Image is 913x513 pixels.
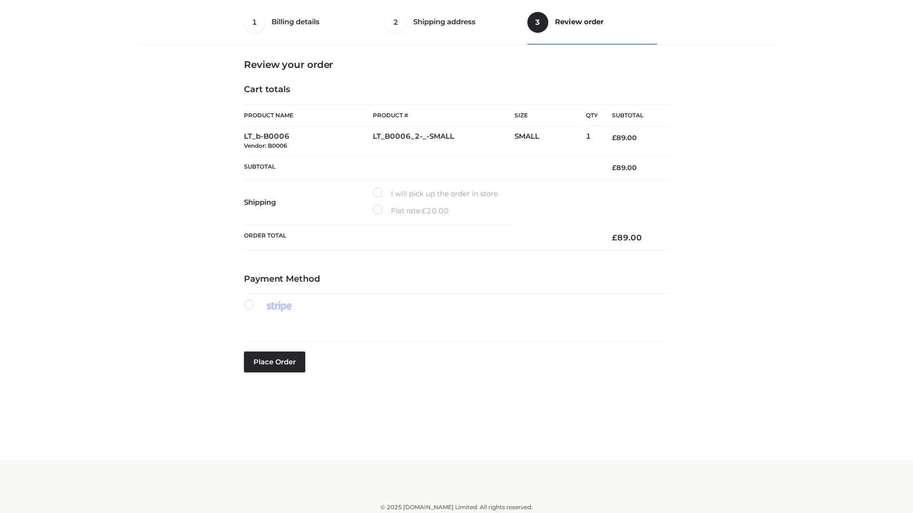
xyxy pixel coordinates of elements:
th: Subtotal [598,105,669,126]
td: SMALL [515,126,586,156]
th: Product # [373,104,515,126]
label: I will pick up the order in store. [373,188,499,200]
h4: Cart totals [244,85,669,95]
div: © 2025 [DOMAIN_NAME] Limited. All rights reserved. [141,503,772,512]
bdi: 89.00 [612,233,642,242]
button: Place order [244,351,305,372]
h4: Payment Method [244,274,669,285]
th: Subtotal [244,156,598,179]
th: Order Total [244,225,598,250]
label: Flat rate: [373,205,449,217]
bdi: 89.00 [612,133,637,142]
th: Size [515,105,581,126]
bdi: 20.00 [422,206,449,215]
span: £ [612,133,616,142]
th: Shipping [244,180,373,225]
td: LT_B0006_2-_-SMALL [373,126,515,156]
td: 1 [586,126,598,156]
bdi: 89.00 [612,163,637,172]
span: £ [612,233,617,242]
small: Vendor: B0006 [244,142,287,149]
span: £ [422,206,427,215]
h3: Review your order [244,59,669,70]
th: Qty [586,104,598,126]
span: £ [612,163,616,172]
td: LT_b-B0006 [244,126,373,156]
th: Product Name [244,104,373,126]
